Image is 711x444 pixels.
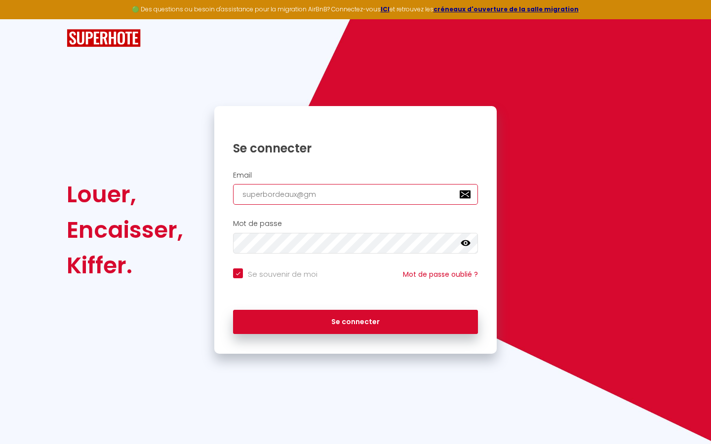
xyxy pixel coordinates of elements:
[67,29,141,47] img: SuperHote logo
[233,141,478,156] h1: Se connecter
[403,269,478,279] a: Mot de passe oublié ?
[8,4,38,34] button: Ouvrir le widget de chat LiveChat
[67,248,183,283] div: Kiffer.
[434,5,579,13] a: créneaux d'ouverture de la salle migration
[67,177,183,212] div: Louer,
[233,310,478,334] button: Se connecter
[381,5,390,13] a: ICI
[233,171,478,180] h2: Email
[233,184,478,205] input: Ton Email
[67,212,183,248] div: Encaisser,
[233,220,478,228] h2: Mot de passe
